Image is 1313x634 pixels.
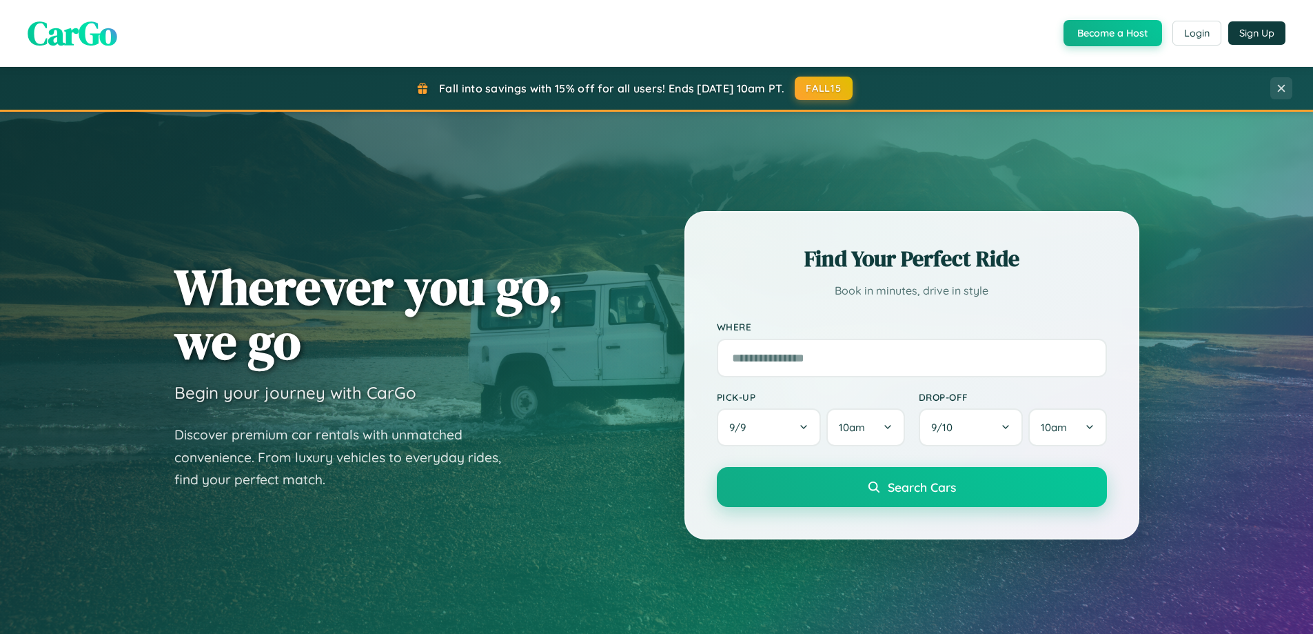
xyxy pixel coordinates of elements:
[174,382,416,403] h3: Begin your journey with CarGo
[717,281,1107,301] p: Book in minutes, drive in style
[717,244,1107,274] h2: Find Your Perfect Ride
[1228,21,1285,45] button: Sign Up
[1063,20,1162,46] button: Become a Host
[717,408,822,446] button: 9/9
[931,421,959,434] span: 9 / 10
[795,77,853,100] button: FALL15
[174,259,563,368] h1: Wherever you go, we go
[839,421,865,434] span: 10am
[717,321,1107,333] label: Where
[174,424,519,491] p: Discover premium car rentals with unmatched convenience. From luxury vehicles to everyday rides, ...
[919,408,1024,446] button: 9/10
[1041,421,1067,434] span: 10am
[717,467,1107,507] button: Search Cars
[826,408,904,446] button: 10am
[717,391,905,403] label: Pick-up
[439,81,784,95] span: Fall into savings with 15% off for all users! Ends [DATE] 10am PT.
[888,479,956,495] span: Search Cars
[28,10,117,56] span: CarGo
[729,421,753,434] span: 9 / 9
[919,391,1107,403] label: Drop-off
[1028,408,1106,446] button: 10am
[1172,21,1221,46] button: Login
